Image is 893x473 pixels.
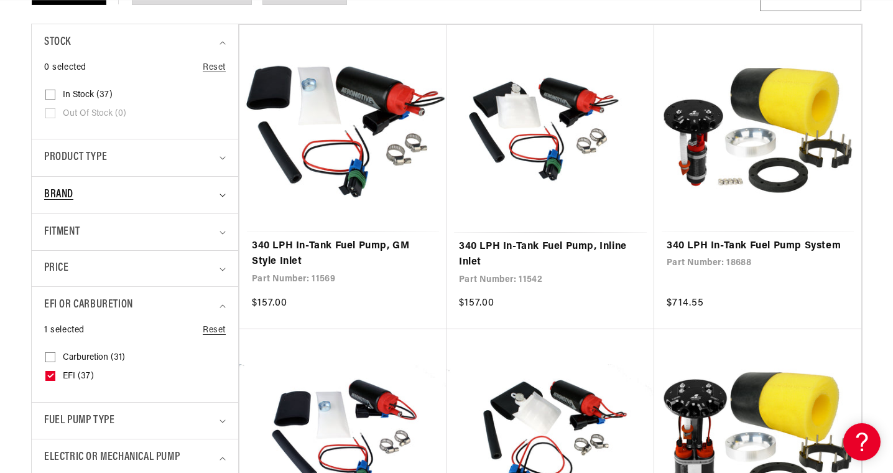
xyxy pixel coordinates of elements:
span: Brand [44,186,73,204]
summary: Brand (0 selected) [44,177,226,213]
span: Fuel Pump Type [44,412,114,430]
summary: Stock (0 selected) [44,24,226,61]
span: Electric or Mechanical Pump [44,449,180,467]
summary: Product type (0 selected) [44,139,226,176]
span: EFI or Carburetion [44,296,133,314]
span: 1 selected [44,324,85,337]
summary: Fuel Pump Type (0 selected) [44,403,226,439]
span: Out of stock (0) [63,108,126,119]
summary: Price [44,251,226,286]
span: Price [44,260,68,277]
span: Product type [44,149,107,167]
summary: EFI or Carburetion (1 selected) [44,287,226,324]
a: 340 LPH In-Tank Fuel Pump, GM Style Inlet [252,238,434,270]
span: 0 selected [44,61,86,75]
span: Carburetion (31) [63,352,125,363]
a: 340 LPH In-Tank Fuel Pump System [667,238,849,255]
span: Stock [44,34,71,52]
summary: Fitment (0 selected) [44,214,226,251]
a: Reset [203,61,226,75]
span: Fitment [44,223,80,241]
span: EFI (37) [63,371,94,382]
a: 340 LPH In-Tank Fuel Pump, Inline Inlet [459,239,642,271]
span: In stock (37) [63,90,113,101]
a: Reset [203,324,226,337]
